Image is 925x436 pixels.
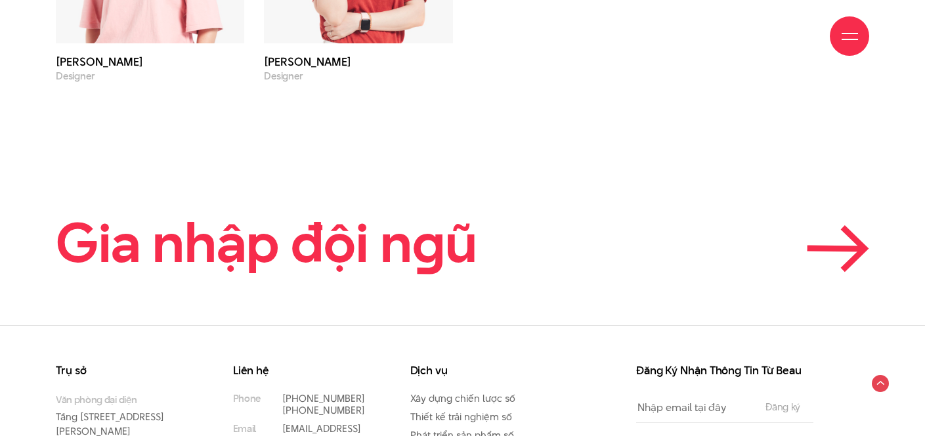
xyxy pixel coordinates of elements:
p: Designer [264,71,452,82]
small: Email [233,423,256,435]
p: Designer [56,71,244,82]
a: [PHONE_NUMBER] [282,391,365,405]
input: Đăng ký [762,402,804,412]
h3: Liên hệ [233,365,371,376]
a: Thiết kế trải nghiệm số [410,410,512,424]
a: Gia nhập đội ngũ [56,213,869,272]
a: Xây dựng chiến lược số [410,391,515,405]
a: [PHONE_NUMBER] [282,403,365,417]
en: g [412,204,445,281]
input: Nhập email tại đây [636,393,752,422]
h2: Gia nhập đội n ũ [56,213,477,272]
h3: Trụ sở [56,365,194,376]
h3: Đăng Ký Nhận Thông Tin Từ Beau [636,365,813,376]
h3: Dịch vụ [410,365,548,376]
small: Phone [233,393,261,404]
small: Văn phòng đại diện [56,393,194,406]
